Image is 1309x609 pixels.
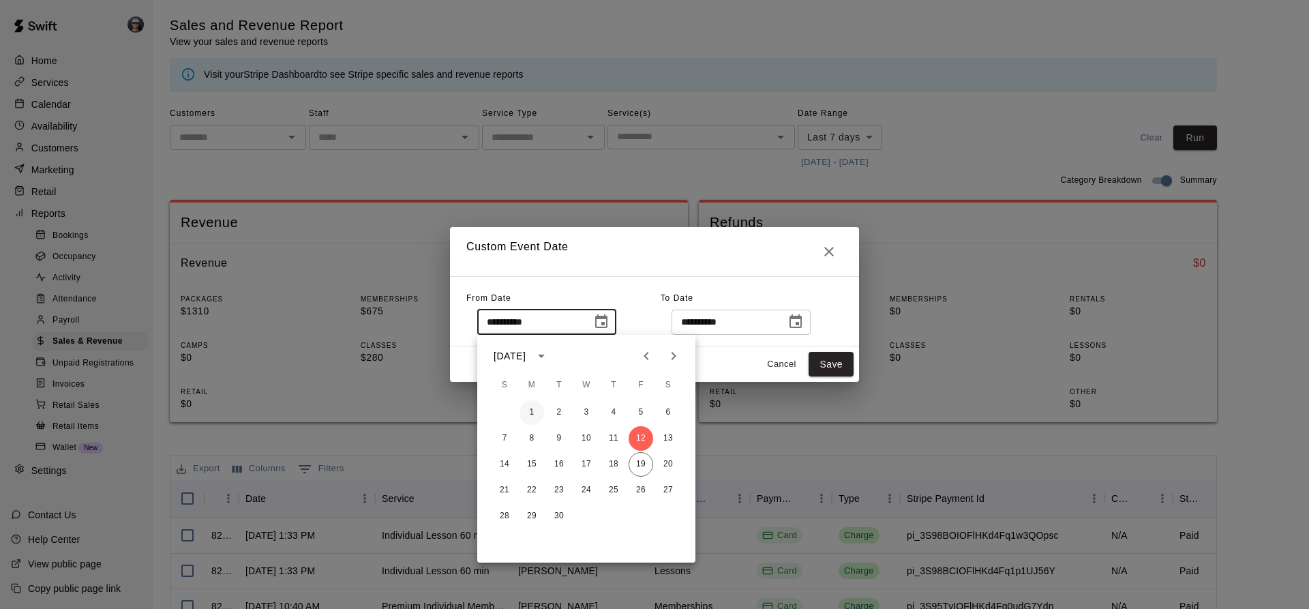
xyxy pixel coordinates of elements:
[574,426,599,451] button: 10
[601,372,626,399] span: Thursday
[660,342,687,370] button: Next month
[547,452,571,477] button: 16
[574,400,599,425] button: 3
[520,372,544,399] span: Monday
[629,452,653,477] button: 19
[520,452,544,477] button: 15
[601,400,626,425] button: 4
[809,352,854,377] button: Save
[656,478,680,503] button: 27
[520,426,544,451] button: 8
[494,349,526,363] div: [DATE]
[629,478,653,503] button: 26
[547,478,571,503] button: 23
[492,426,517,451] button: 7
[450,227,859,276] h2: Custom Event Date
[629,426,653,451] button: 12
[656,400,680,425] button: 6
[815,238,843,265] button: Close
[574,452,599,477] button: 17
[574,478,599,503] button: 24
[530,344,553,368] button: calendar view is open, switch to year view
[601,478,626,503] button: 25
[601,452,626,477] button: 18
[547,504,571,529] button: 30
[656,426,680,451] button: 13
[492,372,517,399] span: Sunday
[547,372,571,399] span: Tuesday
[656,452,680,477] button: 20
[574,372,599,399] span: Wednesday
[601,426,626,451] button: 11
[588,308,615,336] button: Choose date, selected date is Sep 12, 2025
[492,478,517,503] button: 21
[661,293,693,303] span: To Date
[520,504,544,529] button: 29
[759,354,803,375] button: Cancel
[629,372,653,399] span: Friday
[656,372,680,399] span: Saturday
[782,308,809,336] button: Choose date, selected date is Sep 19, 2025
[547,426,571,451] button: 9
[520,478,544,503] button: 22
[466,293,511,303] span: From Date
[492,504,517,529] button: 28
[633,342,660,370] button: Previous month
[492,452,517,477] button: 14
[520,400,544,425] button: 1
[629,400,653,425] button: 5
[547,400,571,425] button: 2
